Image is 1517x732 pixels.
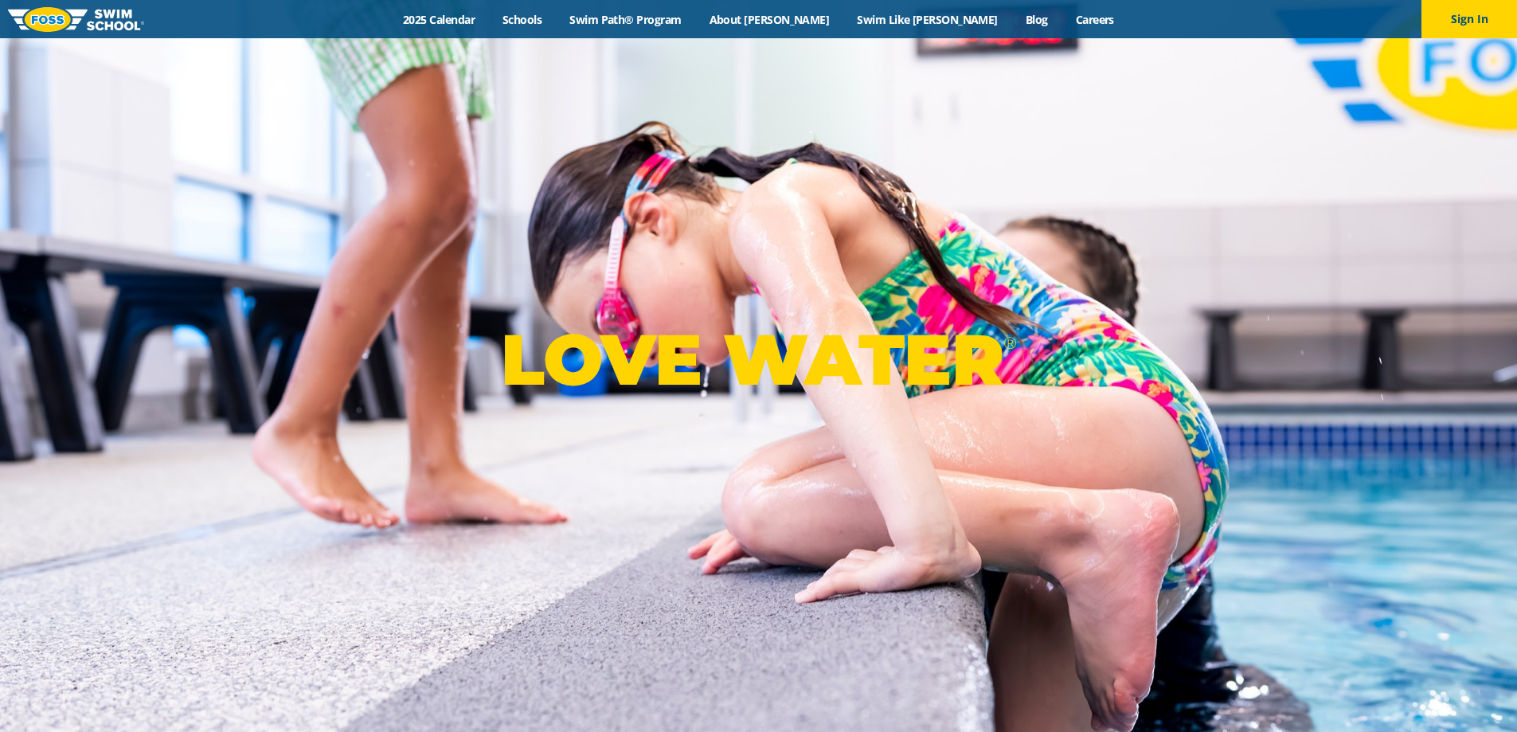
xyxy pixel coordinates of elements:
a: Swim Like [PERSON_NAME] [843,12,1012,27]
img: FOSS Swim School Logo [8,7,144,32]
a: Schools [489,12,556,27]
a: Swim Path® Program [556,12,695,27]
a: Careers [1062,12,1128,27]
a: 2025 Calendar [389,12,489,27]
sup: ® [1003,333,1016,353]
a: About [PERSON_NAME] [695,12,843,27]
p: LOVE WATER [501,317,1016,402]
a: Blog [1011,12,1062,27]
